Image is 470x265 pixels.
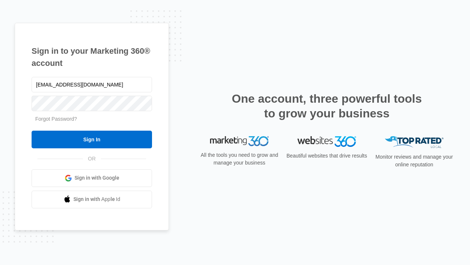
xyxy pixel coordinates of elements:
[229,91,424,121] h2: One account, three powerful tools to grow your business
[32,191,152,208] a: Sign in with Apple Id
[32,77,152,92] input: Email
[32,169,152,187] a: Sign in with Google
[385,136,444,148] img: Top Rated Local
[373,153,455,169] p: Monitor reviews and manage your online reputation
[75,174,119,182] span: Sign in with Google
[35,116,77,122] a: Forgot Password?
[32,45,152,69] h1: Sign in to your Marketing 360® account
[297,136,356,147] img: Websites 360
[32,131,152,148] input: Sign In
[198,151,281,167] p: All the tools you need to grow and manage your business
[286,152,368,160] p: Beautiful websites that drive results
[210,136,269,146] img: Marketing 360
[83,155,101,163] span: OR
[73,195,120,203] span: Sign in with Apple Id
